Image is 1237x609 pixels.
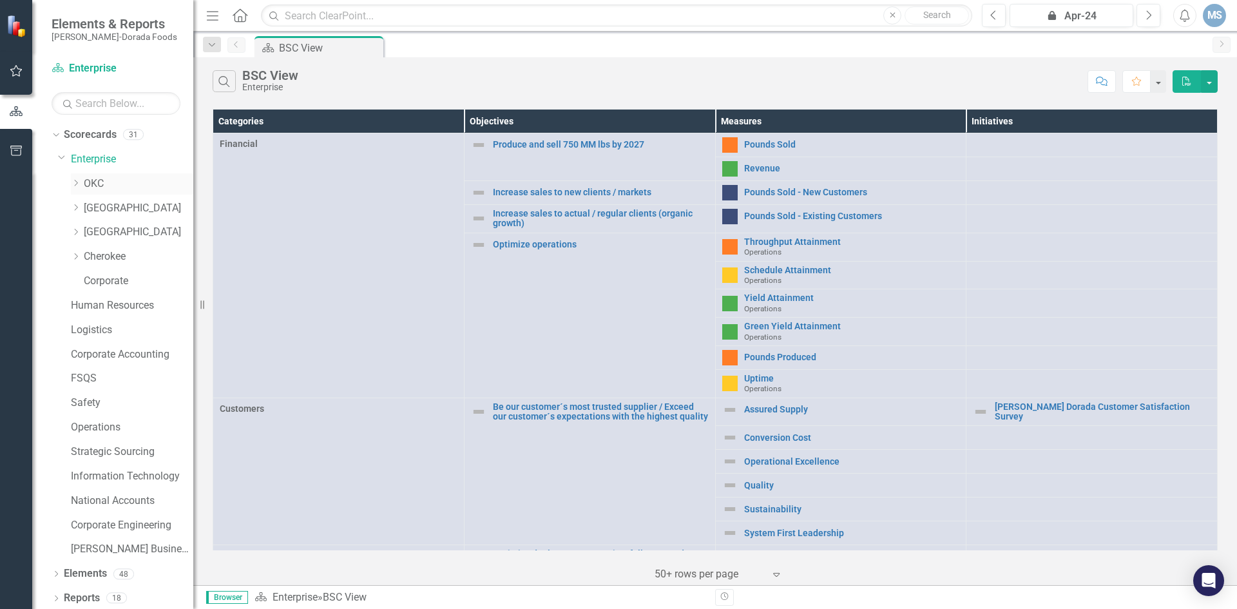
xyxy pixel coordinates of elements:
[471,137,486,153] img: Not Defined
[71,396,193,411] a: Safety
[71,542,193,557] a: [PERSON_NAME] Business Unit
[254,590,705,605] div: »
[493,402,709,422] a: Be our customer´s most trusted supplier / Exceed our customer´s expectations with the highest qua...
[744,528,960,538] a: System First Leadership
[744,333,782,342] span: Operations
[722,296,738,311] img: Above Target
[722,350,738,365] img: Warning
[744,384,782,393] span: Operations
[744,266,960,275] a: Schedule Attainment
[744,276,782,285] span: Operations
[722,402,738,418] img: Not Defined
[71,371,193,386] a: FSQS
[744,304,782,313] span: Operations
[123,130,144,140] div: 31
[471,185,486,200] img: Not Defined
[84,201,193,216] a: [GEOGRAPHIC_DATA]
[493,188,709,197] a: Increase sales to new clients / markets
[323,591,367,603] div: BSC View
[1010,4,1133,27] button: Apr-24
[71,323,193,338] a: Logistics
[84,225,193,240] a: [GEOGRAPHIC_DATA]
[71,518,193,533] a: Corporate Engineering
[84,177,193,191] a: OKC
[1193,565,1224,596] div: Open Intercom Messenger
[493,209,709,229] a: Increase sales to actual / regular clients (organic growth)
[722,185,738,200] img: No Information
[52,92,180,115] input: Search Below...
[722,525,738,541] img: Not Defined
[52,16,177,32] span: Elements & Reports
[471,237,486,253] img: Not Defined
[242,82,298,92] div: Enterprise
[64,566,107,581] a: Elements
[493,549,709,579] a: Optimize deployment, execution, follow up and continuous improvement across all areas and functions
[113,568,134,579] div: 48
[71,347,193,362] a: Corporate Accounting
[722,267,738,283] img: Caution
[220,137,457,150] span: Financial
[106,593,127,604] div: 18
[744,293,960,303] a: Yield Attainment
[744,433,960,443] a: Conversion Cost
[722,239,738,255] img: Warning
[261,5,972,27] input: Search ClearPoint...
[744,237,960,247] a: Throughput Attainment
[242,68,298,82] div: BSC View
[273,591,318,603] a: Enterprise
[71,469,193,484] a: Information Technology
[471,404,486,420] img: Not Defined
[71,445,193,459] a: Strategic Sourcing
[923,10,951,20] span: Search
[206,591,248,604] span: Browser
[84,249,193,264] a: Cherokee
[995,402,1211,422] a: [PERSON_NAME] Dorada Customer Satisfaction Survey
[722,430,738,445] img: Not Defined
[722,478,738,493] img: Not Defined
[744,247,782,256] span: Operations
[722,376,738,391] img: Caution
[722,209,738,224] img: No Information
[493,240,709,249] a: Optimize operations
[744,405,960,414] a: Assured Supply
[722,161,738,177] img: Above Target
[52,61,180,76] a: Enterprise
[471,211,486,226] img: Not Defined
[71,420,193,435] a: Operations
[1014,8,1129,24] div: Apr-24
[744,353,960,362] a: Pounds Produced
[71,494,193,508] a: National Accounts
[722,324,738,340] img: Above Target
[744,457,960,467] a: Operational Excellence
[64,591,100,606] a: Reports
[744,481,960,490] a: Quality
[744,140,960,150] a: Pounds Sold
[493,140,709,150] a: Produce and sell 750 MM lbs by 2027
[973,404,988,420] img: Not Defined
[71,152,193,167] a: Enterprise
[1203,4,1226,27] button: MS
[905,6,969,24] button: Search
[279,40,380,56] div: BSC View
[744,164,960,173] a: Revenue
[52,32,177,42] small: [PERSON_NAME]-Dorada Foods
[744,374,960,383] a: Uptime
[722,137,738,153] img: Warning
[220,402,457,415] span: Customers
[64,128,117,142] a: Scorecards
[71,298,193,313] a: Human Resources
[84,274,193,289] a: Corporate
[744,211,960,221] a: Pounds Sold - Existing Customers
[744,322,960,331] a: Green Yield Attainment
[722,501,738,517] img: Not Defined
[220,549,457,562] span: Processes
[6,14,30,37] img: ClearPoint Strategy
[744,188,960,197] a: Pounds Sold - New Customers
[744,505,960,514] a: Sustainability
[722,454,738,469] img: Not Defined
